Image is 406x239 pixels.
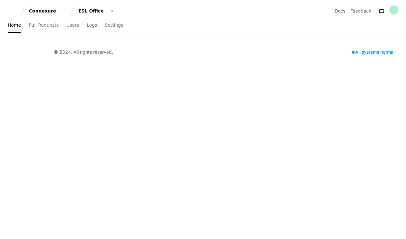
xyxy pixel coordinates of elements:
[350,8,371,14] button: Feedback
[76,5,117,17] button: ESL Office
[87,18,97,33] a: Logs
[335,8,345,14] a: Docs
[78,8,106,14] div: ESL Office
[105,23,123,27] span: Settings
[8,23,21,27] span: Home
[66,23,79,27] span: Users
[26,5,67,17] button: Connexure
[29,8,57,14] div: Connexure
[29,18,58,33] a: Pull Requests
[348,48,398,57] div: All systems normal
[105,18,123,33] a: Settings
[29,23,58,27] span: Pull Requests
[8,18,21,33] a: Home
[66,18,79,33] a: Users
[54,49,113,55] div: © 2024. All rights reserved.
[87,23,97,27] span: Logs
